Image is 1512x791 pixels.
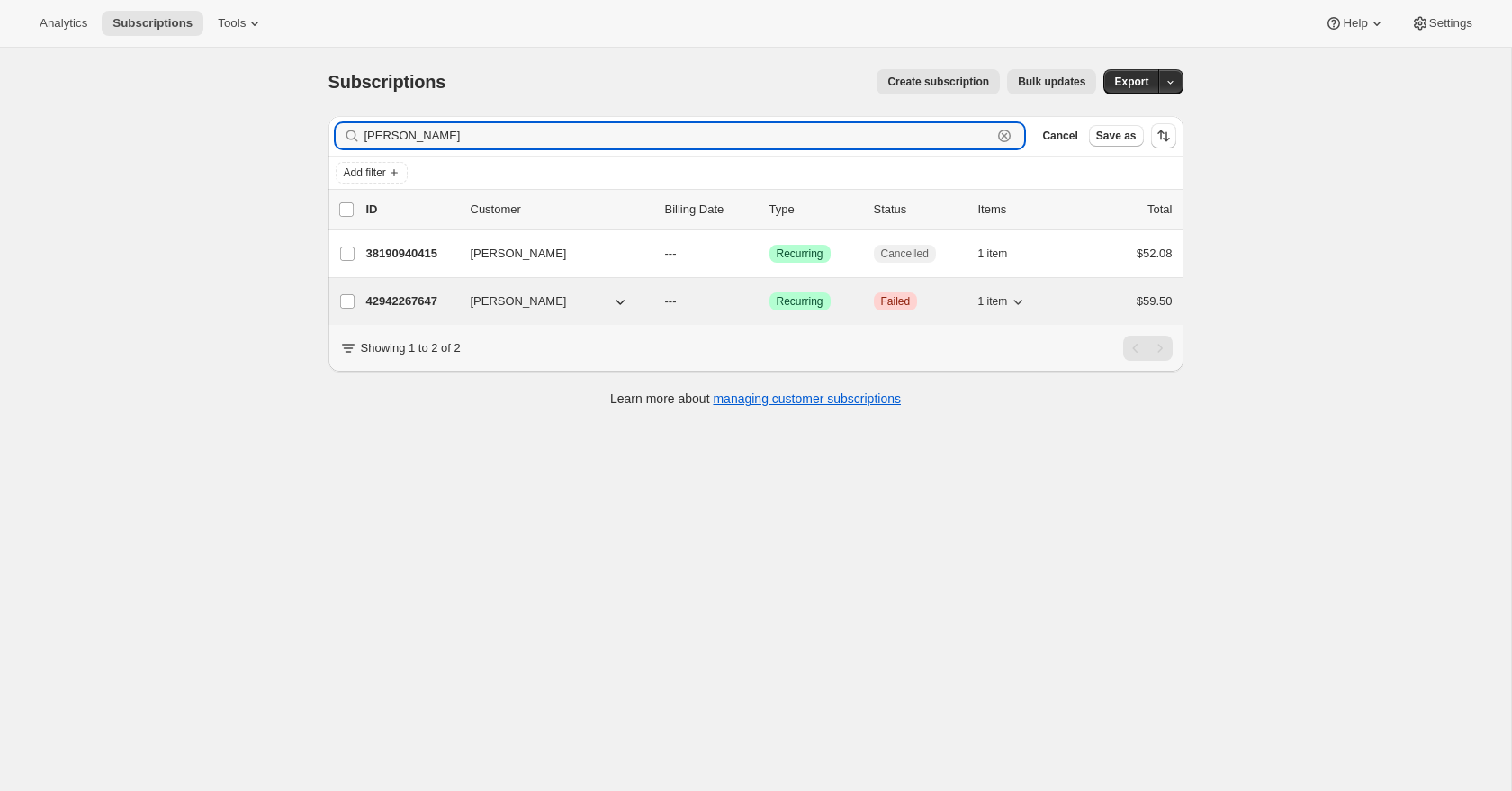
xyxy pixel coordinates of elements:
div: Type [769,201,859,219]
span: Subscriptions [112,16,193,31]
span: Bulk updates [1018,75,1085,89]
span: Help [1343,16,1367,31]
button: 1 item [978,241,1028,266]
span: Subscriptions [328,72,446,92]
span: Analytics [40,16,87,31]
input: Filter subscribers [364,123,993,148]
span: Cancelled [881,247,929,261]
nav: Pagination [1123,336,1173,361]
span: 1 item [978,294,1008,309]
button: Analytics [29,11,98,36]
button: Clear [995,127,1013,145]
p: Total [1147,201,1172,219]
button: Save as [1089,125,1144,147]
span: Failed [881,294,911,309]
button: [PERSON_NAME] [460,239,640,268]
p: 42942267647 [366,292,456,310]
p: Learn more about [610,390,901,408]
button: Tools [207,11,274,36]
span: [PERSON_NAME] [471,292,567,310]
button: Sort the results [1151,123,1176,148]
span: Recurring [777,247,823,261]
button: Bulk updates [1007,69,1096,94]
span: Settings [1429,16,1472,31]
span: Add filter [344,166,386,180]
button: Add filter [336,162,408,184]
span: [PERSON_NAME] [471,245,567,263]
button: 1 item [978,289,1028,314]
button: Export [1103,69,1159,94]
div: Items [978,201,1068,219]
span: Save as [1096,129,1137,143]
div: 38190940415[PERSON_NAME]---SuccessRecurringCancelled1 item$52.08 [366,241,1173,266]
div: 42942267647[PERSON_NAME]---SuccessRecurringCriticalFailed1 item$59.50 [366,289,1173,314]
button: Cancel [1035,125,1084,147]
button: Settings [1400,11,1483,36]
span: 1 item [978,247,1008,261]
span: Recurring [777,294,823,309]
a: managing customer subscriptions [713,391,901,406]
span: Create subscription [887,75,989,89]
span: $59.50 [1137,294,1173,308]
p: Customer [471,201,651,219]
span: --- [665,294,677,308]
span: $52.08 [1137,247,1173,260]
p: Showing 1 to 2 of 2 [361,339,461,357]
button: Create subscription [877,69,1000,94]
p: Status [874,201,964,219]
button: Help [1314,11,1396,36]
span: --- [665,247,677,260]
span: Cancel [1042,129,1077,143]
p: Billing Date [665,201,755,219]
span: Export [1114,75,1148,89]
p: ID [366,201,456,219]
span: Tools [218,16,246,31]
div: IDCustomerBilling DateTypeStatusItemsTotal [366,201,1173,219]
button: Subscriptions [102,11,203,36]
button: [PERSON_NAME] [460,287,640,316]
p: 38190940415 [366,245,456,263]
